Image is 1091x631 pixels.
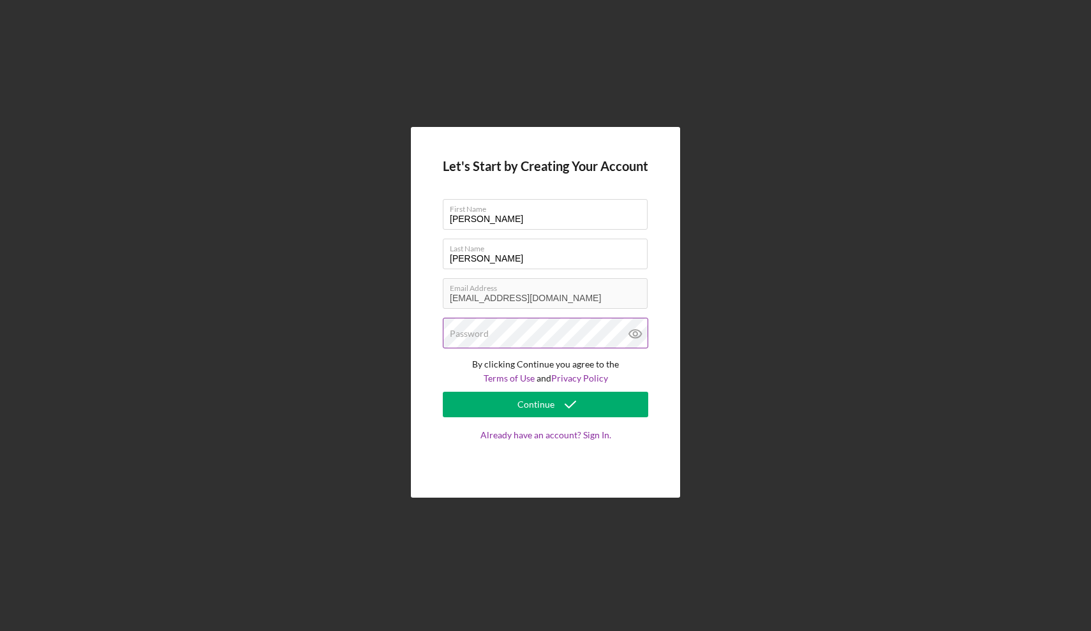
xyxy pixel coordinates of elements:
p: By clicking Continue you agree to the and [443,357,648,386]
a: Terms of Use [484,373,535,383]
a: Privacy Policy [551,373,608,383]
label: Email Address [450,279,648,293]
label: Password [450,329,489,339]
label: First Name [450,200,648,214]
a: Already have an account? Sign In. [443,430,648,466]
button: Continue [443,392,648,417]
h4: Let's Start by Creating Your Account [443,159,648,174]
label: Last Name [450,239,648,253]
div: Continue [517,392,554,417]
